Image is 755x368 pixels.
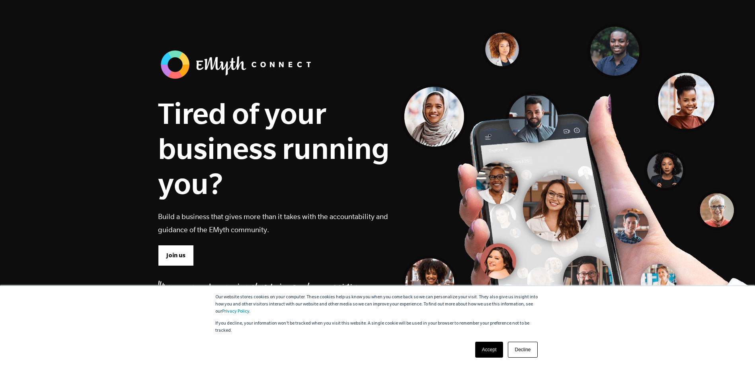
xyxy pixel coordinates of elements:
[222,309,249,314] a: Privacy Policy
[508,342,537,358] a: Decline
[215,294,540,315] p: Our website stores cookies on your computer. These cookies help us know you when you come back so...
[475,342,503,358] a: Accept
[158,245,194,266] a: Join us
[158,282,372,349] div: "I've never been involved in such a positive, informative, experiential experience as EMyth Conne...
[215,320,540,335] p: If you decline, your information won’t be tracked when you visit this website. A single cookie wi...
[158,96,390,201] h1: Tired of your business running you?
[158,48,317,81] img: banner_logo
[166,251,185,260] span: Join us
[158,210,390,236] p: Build a business that gives more than it takes with the accountability and guidance of the EMyth ...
